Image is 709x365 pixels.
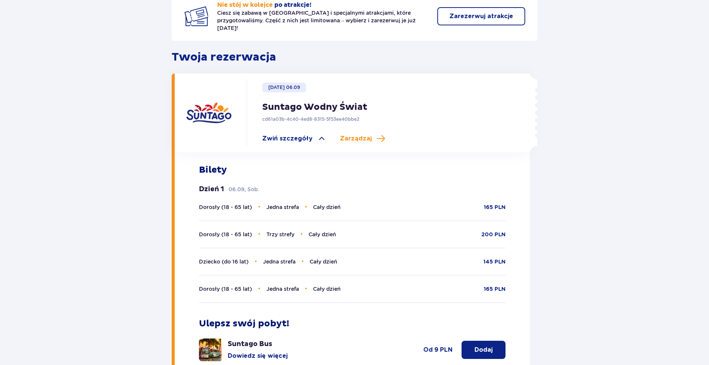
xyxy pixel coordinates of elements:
[186,90,232,136] img: Suntago logo
[484,285,506,293] p: 165 PLN
[184,4,208,28] img: Two tickets icon
[437,7,525,25] button: Zarezerwuj atrakcje
[434,346,438,354] p: 9
[302,258,304,265] span: •
[262,101,367,113] p: Suntago Wodny Świat
[308,231,336,237] span: Cały dzień
[228,352,288,360] button: Dowiedz się więcej
[484,258,506,266] p: 145 PLN
[310,259,337,265] span: Cały dzień
[313,286,341,292] span: Cały dzień
[305,285,307,293] span: •
[449,12,513,20] p: Zarezerwuj atrakcje
[217,9,428,32] p: Ciesz się zabawą w [GEOGRAPHIC_DATA] i specjalnymi atrakcjami, które przygotowaliśmy. Część z nic...
[258,203,260,211] span: •
[262,134,326,143] a: Zwiń szczegóły
[301,231,303,238] span: •
[423,346,433,354] p: od
[199,286,252,292] span: Dorosły (18 - 65 lat)
[258,285,260,293] span: •
[484,204,506,211] p: 165 PLN
[263,259,296,265] span: Jedna strefa
[199,231,252,237] span: Dorosły (18 - 65 lat)
[228,340,272,349] p: Suntago Bus
[199,318,289,329] p: Ulepsz swój pobyt!
[481,231,506,239] p: 200 PLN
[199,338,222,361] img: attraction
[266,204,299,210] span: Jedna strefa
[340,134,385,143] a: Zarządzaj
[262,116,359,123] p: cd61a03b-4c40-4ed8-8315-5f53ee40bbe2
[229,186,259,193] p: 06.09, Sob.
[258,231,260,238] span: •
[474,346,493,354] p: Dodaj
[199,164,227,176] p: Bilety
[266,231,294,237] span: Trzy strefy
[172,50,537,64] p: Twoja rezerwacja
[255,258,257,265] span: •
[217,1,273,9] span: Nie stój w kolejce
[313,204,341,210] span: Cały dzień
[266,286,299,292] span: Jedna strefa
[268,84,300,91] p: [DATE] 06.09
[199,259,249,265] span: Dziecko (do 16 lat)
[340,134,372,143] span: Zarządzaj
[199,204,252,210] span: Dorosły (18 - 65 lat)
[199,185,224,194] p: Dzień 1
[305,203,307,211] span: •
[440,346,452,354] p: PLN
[274,1,311,9] span: po atrakcje!
[462,341,506,359] button: Dodaj
[262,134,313,143] span: Zwiń szczegóły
